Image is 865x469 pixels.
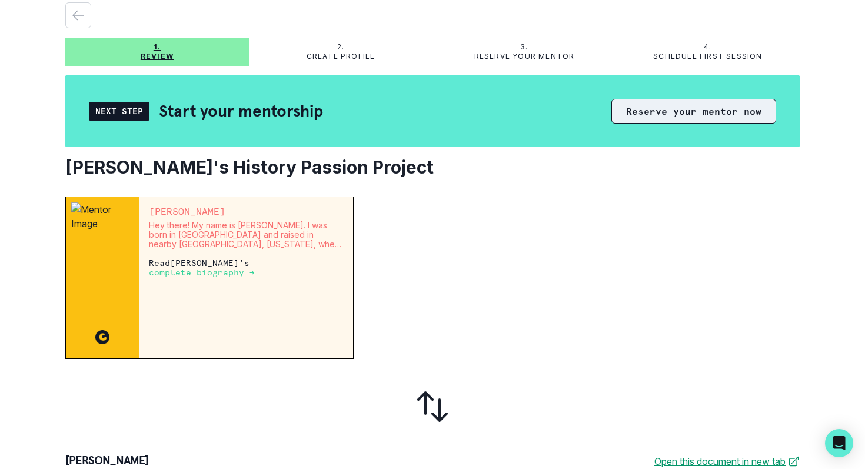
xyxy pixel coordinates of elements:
[149,258,344,277] p: Read [PERSON_NAME] 's
[71,202,134,231] img: Mentor Image
[654,454,800,468] a: Open this document in new tab
[154,42,161,52] p: 1.
[653,52,762,61] p: Schedule first session
[149,207,344,216] p: [PERSON_NAME]
[65,157,800,178] h2: [PERSON_NAME]'s History Passion Project
[825,429,853,457] div: Open Intercom Messenger
[159,101,323,121] h2: Start your mentorship
[149,267,255,277] a: complete biography →
[89,102,149,121] div: Next Step
[337,42,344,52] p: 2.
[474,52,575,61] p: Reserve your mentor
[149,221,344,249] p: Hey there! My name is [PERSON_NAME]. I was born in [GEOGRAPHIC_DATA] and raised in nearby [GEOGRA...
[149,268,255,277] p: complete biography →
[65,454,149,468] p: [PERSON_NAME]
[141,52,174,61] p: Review
[611,99,776,124] button: Reserve your mentor now
[520,42,528,52] p: 3.
[307,52,375,61] p: Create profile
[704,42,711,52] p: 4.
[95,330,109,344] img: CC image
